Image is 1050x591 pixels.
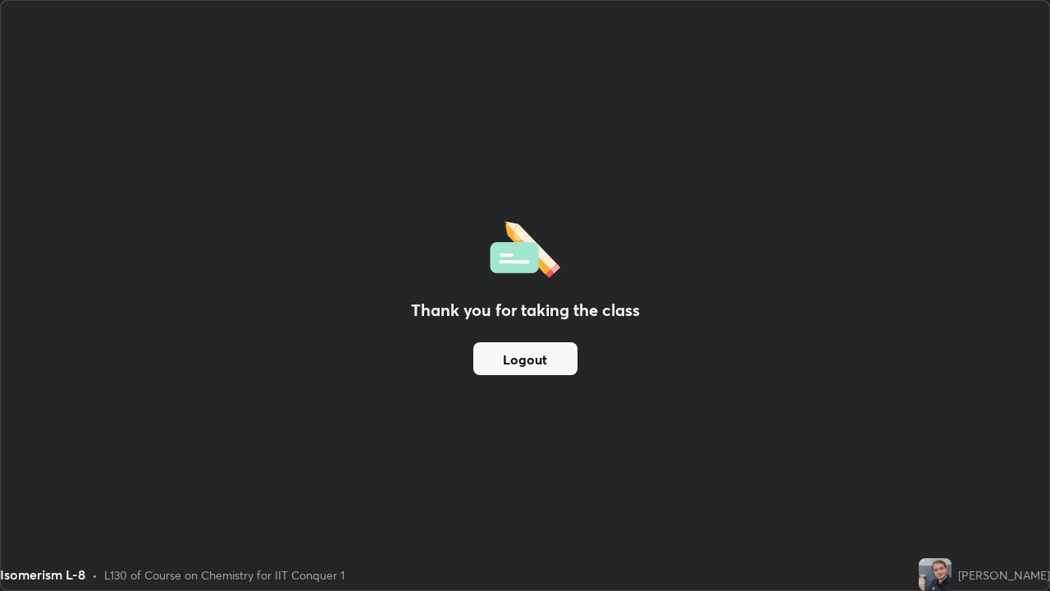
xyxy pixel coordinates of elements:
[411,298,640,323] h2: Thank you for taking the class
[490,216,560,278] img: offlineFeedback.1438e8b3.svg
[919,558,952,591] img: fddf6cf3939e4568b1f7e55d744ec7a9.jpg
[104,566,345,584] div: L130 of Course on Chemistry for IIT Conquer 1
[473,342,577,375] button: Logout
[92,566,98,584] div: •
[958,566,1050,584] div: [PERSON_NAME]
